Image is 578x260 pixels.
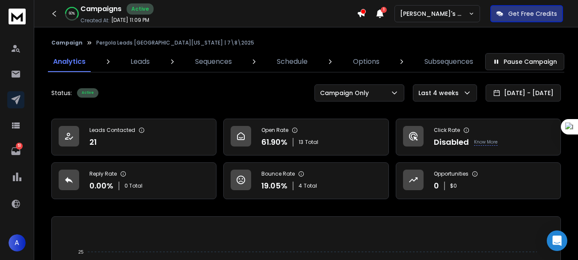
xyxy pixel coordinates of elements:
[490,5,563,22] button: Get Free Credits
[80,4,122,14] h1: Campaigns
[124,182,142,189] p: 0 Total
[190,51,237,72] a: Sequences
[53,57,86,67] p: Analytics
[80,17,110,24] p: Created At:
[400,9,468,18] p: [PERSON_NAME]'s Workspace
[261,127,288,134] p: Open Rate
[434,180,439,192] p: 0
[305,139,318,146] span: Total
[299,182,302,189] span: 4
[396,162,561,199] a: Opportunities0$0
[9,9,26,24] img: logo
[450,182,457,189] p: $ 0
[348,51,385,72] a: Options
[418,89,462,97] p: Last 4 weeks
[51,162,216,199] a: Reply Rate0.00%0 Total
[51,39,83,46] button: Campaign
[272,51,313,72] a: Schedule
[51,89,72,97] p: Status:
[125,51,155,72] a: Leads
[261,180,288,192] p: 19.05 %
[7,143,24,160] a: 51
[434,127,460,134] p: Click Rate
[77,88,98,98] div: Active
[130,57,150,67] p: Leads
[424,57,473,67] p: Subsequences
[89,170,117,177] p: Reply Rate
[485,53,564,70] button: Pause Campaign
[51,119,216,155] a: Leads Contacted21
[223,119,388,155] a: Open Rate61.90%13Total
[69,11,75,16] p: 60 %
[9,234,26,251] button: A
[277,57,308,67] p: Schedule
[195,57,232,67] p: Sequences
[434,136,469,148] p: Disabled
[261,136,288,148] p: 61.90 %
[48,51,91,72] a: Analytics
[89,127,135,134] p: Leads Contacted
[127,3,154,15] div: Active
[111,17,149,24] p: [DATE] 11:09 PM
[89,180,113,192] p: 0.00 %
[304,182,317,189] span: Total
[353,57,379,67] p: Options
[78,249,83,254] tspan: 25
[89,136,97,148] p: 21
[223,162,388,199] a: Bounce Rate19.05%4Total
[16,143,23,149] p: 51
[419,51,478,72] a: Subsequences
[299,139,303,146] span: 13
[396,119,561,155] a: Click RateDisabledKnow More
[320,89,372,97] p: Campaign Only
[474,139,498,146] p: Know More
[547,230,567,251] div: Open Intercom Messenger
[381,7,387,13] span: 1
[434,170,468,177] p: Opportunities
[486,84,561,102] button: [DATE] - [DATE]
[508,9,557,18] p: Get Free Credits
[261,170,295,177] p: Bounce Rate
[96,39,254,46] p: Pergola Leads [GEOGRAPHIC_DATA][US_STATE] | 7\8\2025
